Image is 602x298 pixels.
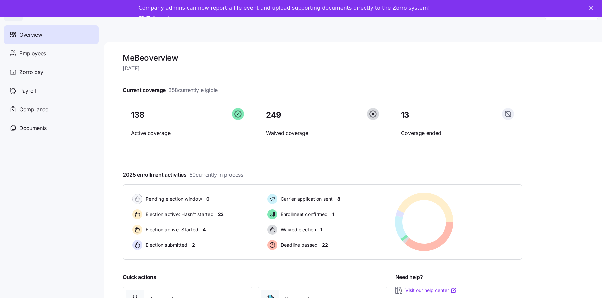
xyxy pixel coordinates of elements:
[168,86,218,94] span: 358 currently eligible
[123,53,522,63] h1: MeBe overview
[19,68,43,76] span: Zorro pay
[405,287,457,294] a: Visit our help center
[131,129,244,137] span: Active coverage
[189,171,243,179] span: 60 currently in process
[19,31,42,39] span: Overview
[266,111,281,119] span: 249
[279,226,316,233] span: Waived election
[123,171,243,179] span: 2025 enrollment activities
[144,211,214,218] span: Election active: Hasn't started
[337,196,340,202] span: 8
[4,25,99,44] a: Overview
[4,44,99,63] a: Employees
[139,5,430,11] div: Company admins can now report a life event and upload supporting documents directly to the Zorro ...
[203,226,206,233] span: 4
[19,49,46,58] span: Employees
[279,242,318,248] span: Deadline passed
[139,15,180,23] a: Take a tour
[131,111,145,119] span: 138
[4,81,99,100] a: Payroll
[589,6,596,10] div: Close
[401,129,514,137] span: Coverage ended
[320,226,322,233] span: 1
[266,129,379,137] span: Waived coverage
[395,273,423,281] span: Need help?
[279,196,333,202] span: Carrier application sent
[206,196,209,202] span: 0
[144,226,198,233] span: Election active: Started
[123,86,218,94] span: Current coverage
[144,242,188,248] span: Election submitted
[322,242,328,248] span: 22
[19,87,36,95] span: Payroll
[218,211,224,218] span: 22
[332,211,334,218] span: 1
[144,196,202,202] span: Pending election window
[4,63,99,81] a: Zorro pay
[123,273,156,281] span: Quick actions
[4,119,99,137] a: Documents
[192,242,195,248] span: 2
[279,211,328,218] span: Enrollment confirmed
[4,100,99,119] a: Compliance
[19,105,48,114] span: Compliance
[401,111,409,119] span: 13
[123,64,522,73] span: [DATE]
[19,124,47,132] span: Documents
